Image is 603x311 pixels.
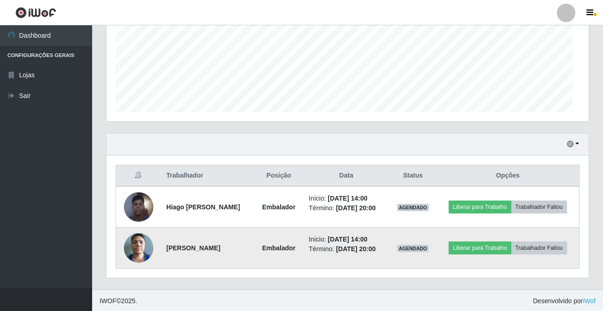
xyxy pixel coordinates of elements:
strong: Embalador [262,203,295,211]
li: Início: [309,194,384,203]
time: [DATE] 20:00 [336,245,375,253]
span: © 2025 . [100,296,137,306]
button: Liberar para Trabalho [449,242,511,254]
button: Liberar para Trabalho [449,201,511,213]
span: IWOF [100,297,117,305]
img: CoreUI Logo [15,7,56,18]
img: 1720641166740.jpeg [124,228,153,267]
span: AGENDADO [397,204,429,211]
th: Trabalhador [161,165,254,187]
strong: Hiago [PERSON_NAME] [166,203,240,211]
button: Trabalhador Faltou [511,242,567,254]
time: [DATE] 14:00 [328,195,368,202]
th: Status [389,165,437,187]
th: Posição [254,165,303,187]
li: Início: [309,235,384,244]
time: [DATE] 14:00 [328,236,368,243]
span: Desenvolvido por [533,296,596,306]
a: iWof [583,297,596,305]
span: AGENDADO [397,245,429,252]
button: Trabalhador Faltou [511,201,567,213]
th: Opções [437,165,579,187]
strong: Embalador [262,244,295,252]
time: [DATE] 20:00 [336,204,375,212]
th: Data [303,165,389,187]
strong: [PERSON_NAME] [166,244,220,252]
img: 1702938367387.jpeg [124,187,153,226]
li: Término: [309,203,384,213]
li: Término: [309,244,384,254]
